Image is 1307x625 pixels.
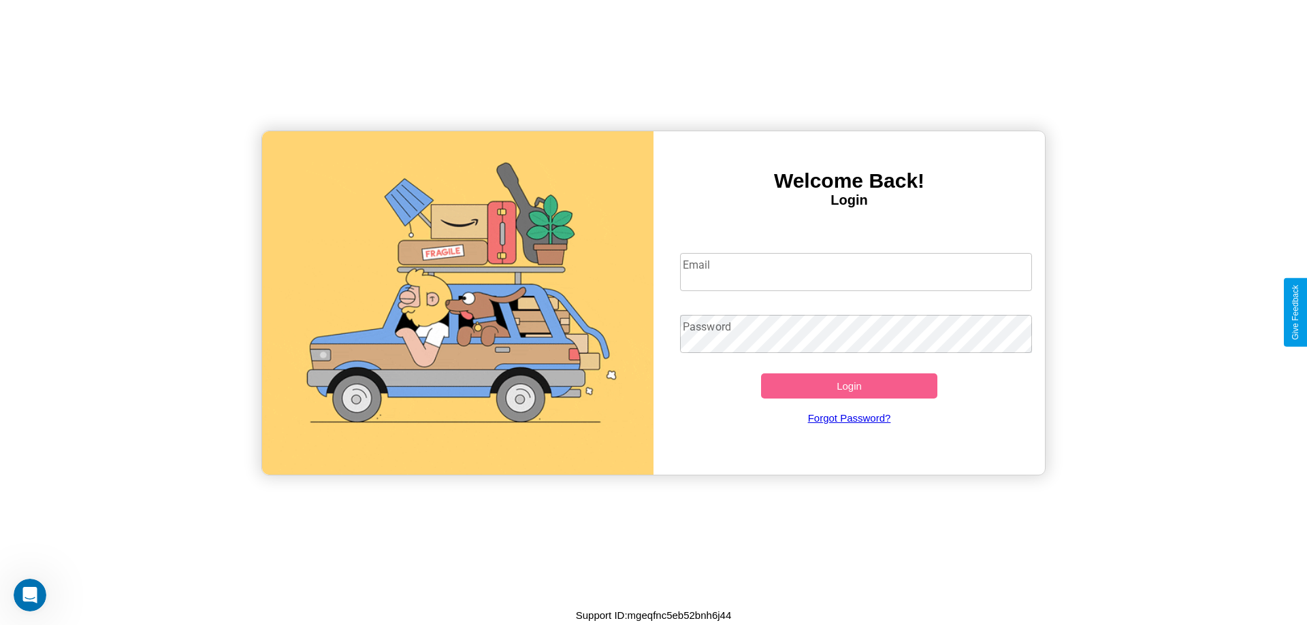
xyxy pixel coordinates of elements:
h3: Welcome Back! [653,169,1045,192]
h4: Login [653,192,1045,208]
a: Forgot Password? [673,399,1026,437]
div: Give Feedback [1291,285,1300,340]
img: gif [262,131,653,475]
button: Login [761,373,937,399]
iframe: Intercom live chat [14,579,46,611]
p: Support ID: mgeqfnc5eb52bnh6j44 [576,606,732,624]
